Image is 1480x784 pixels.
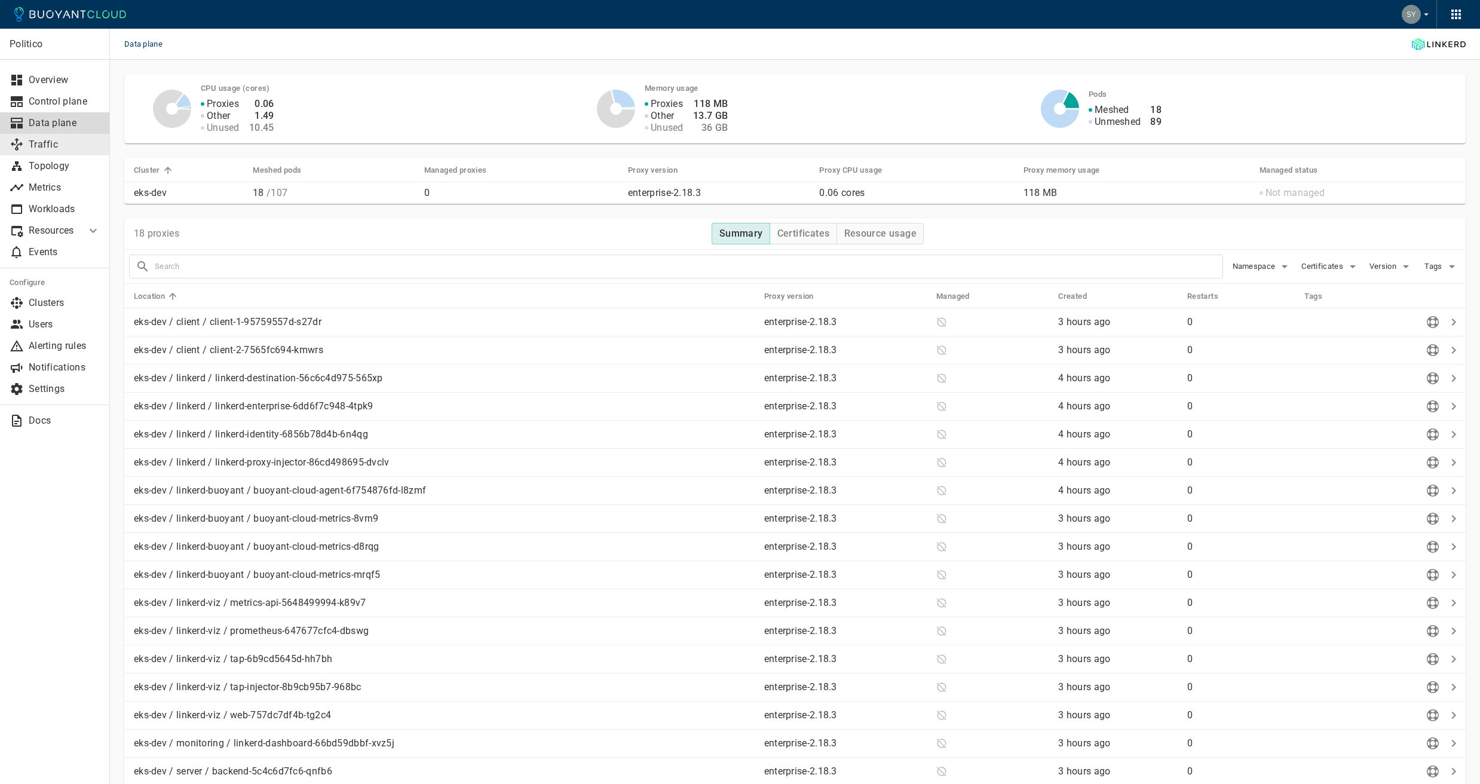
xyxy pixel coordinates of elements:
[936,292,970,301] h5: Managed
[819,187,1013,199] p: 0.06 cores
[628,165,693,176] span: Proxy version
[1058,485,1110,496] span: Tue, 09 Sep 2025 08:10:45 EDT / Tue, 09 Sep 2025 12:10:45 UTC
[124,29,177,60] span: Data plane
[10,278,100,287] h5: Configure
[1058,513,1110,524] relative-time: 3 hours ago
[1187,653,1295,665] p: 0
[1233,262,1278,271] span: Namespace
[1058,625,1110,636] span: Tue, 09 Sep 2025 08:37:28 EDT / Tue, 09 Sep 2025 12:37:28 UTC
[134,316,755,328] p: eks-dev / client / client-1-95759557d-s27dr
[764,737,927,749] p: enterprise-2.18.3
[134,569,755,581] p: eks-dev / linkerd-buoyant / buoyant-cloud-metrics-mrqf5
[1424,598,1442,607] span: Send diagnostics to Buoyant
[1187,541,1295,553] p: 0
[693,110,728,122] h4: 13.7 GB
[29,117,100,129] p: Data plane
[1058,457,1110,468] span: Tue, 09 Sep 2025 08:10:55 EDT / Tue, 09 Sep 2025 12:10:55 UTC
[29,383,100,395] p: Settings
[819,166,882,175] h5: Proxy CPU usage
[134,372,755,384] p: eks-dev / linkerd / linkerd-destination-56c6c4d975-565xp
[764,681,927,693] p: enterprise-2.18.3
[1058,400,1110,412] relative-time: 4 hours ago
[770,223,837,244] button: Certificates
[764,709,927,721] p: enterprise-2.18.3
[249,98,274,110] h4: 0.06
[693,122,728,134] h4: 36 GB
[1058,709,1110,721] span: Tue, 09 Sep 2025 08:27:38 EDT / Tue, 09 Sep 2025 12:27:38 UTC
[1423,258,1461,275] button: Tags
[1424,457,1442,467] span: Send diagnostics to Buoyant
[1187,625,1295,637] p: 0
[651,98,683,110] p: Proxies
[134,228,179,240] p: 18 proxies
[1058,428,1110,440] relative-time: 4 hours ago
[1187,597,1295,609] p: 0
[1187,765,1295,777] p: 0
[1233,258,1292,275] button: Namespace
[1058,709,1110,721] relative-time: 3 hours ago
[1265,187,1325,199] p: Not managed
[29,362,100,373] p: Notifications
[1058,541,1110,552] relative-time: 3 hours ago
[1424,569,1442,579] span: Send diagnostics to Buoyant
[29,318,100,330] p: Users
[777,228,830,240] h4: Certificates
[134,292,165,301] h5: Location
[764,765,927,777] p: enterprise-2.18.3
[134,400,755,412] p: eks-dev / linkerd / linkerd-enterprise-6dd6f7c948-4tpk9
[1095,104,1129,116] p: Meshed
[1058,316,1110,327] relative-time: 3 hours ago
[844,228,917,240] h4: Resource usage
[1058,457,1110,468] relative-time: 4 hours ago
[651,122,684,134] p: Unused
[1058,372,1110,384] span: Tue, 09 Sep 2025 08:10:54 EDT / Tue, 09 Sep 2025 12:10:54 UTC
[1187,569,1295,581] p: 0
[764,485,927,497] p: enterprise-2.18.3
[764,541,927,553] p: enterprise-2.18.3
[134,166,160,175] h5: Cluster
[207,110,231,122] p: Other
[764,569,927,581] p: enterprise-2.18.3
[712,223,770,244] button: Summary
[134,513,755,525] p: eks-dev / linkerd-buoyant / buoyant-cloud-metrics-8vrn9
[764,457,927,468] p: enterprise-2.18.3
[29,96,100,108] p: Control plane
[424,166,487,175] h5: Managed proxies
[1150,104,1162,116] h4: 18
[1058,597,1110,608] relative-time: 3 hours ago
[1187,291,1234,302] span: Restarts
[29,74,100,86] p: Overview
[764,372,927,384] p: enterprise-2.18.3
[134,765,755,777] p: eks-dev / server / backend-5c4c6d7fc6-qnfb6
[249,110,274,122] h4: 1.49
[764,292,814,301] h5: Proxy version
[1058,737,1110,749] span: Tue, 09 Sep 2025 08:27:47 EDT / Tue, 09 Sep 2025 12:27:47 UTC
[10,38,100,50] p: Politico
[1424,345,1442,354] span: Send diagnostics to Buoyant
[1187,344,1295,356] p: 0
[1058,681,1110,693] span: Tue, 09 Sep 2025 08:27:38 EDT / Tue, 09 Sep 2025 12:27:38 UTC
[1058,513,1110,524] span: Tue, 09 Sep 2025 08:34:29 EDT / Tue, 09 Sep 2025 12:34:29 UTC
[1424,626,1442,635] span: Send diagnostics to Buoyant
[1058,625,1110,636] relative-time: 3 hours ago
[1187,737,1295,749] p: 0
[1260,166,1318,175] h5: Managed status
[134,541,755,553] p: eks-dev / linkerd-buoyant / buoyant-cloud-metrics-d8rqg
[1150,116,1162,128] h4: 89
[1024,165,1116,176] span: Proxy memory usage
[1402,5,1421,24] img: Politico Sysadmins
[1424,682,1442,691] span: Send diagnostics to Buoyant
[1304,291,1338,302] span: Tags
[1424,429,1442,439] span: Send diagnostics to Buoyant
[764,653,927,665] p: enterprise-2.18.3
[1187,485,1295,497] p: 0
[1187,513,1295,525] p: 0
[764,625,927,637] p: enterprise-2.18.3
[764,513,927,525] p: enterprise-2.18.3
[1058,765,1110,777] relative-time: 3 hours ago
[1187,428,1295,440] p: 0
[253,187,414,199] p: 18
[1301,258,1360,275] button: Certificates
[29,160,100,172] p: Topology
[1187,681,1295,693] p: 0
